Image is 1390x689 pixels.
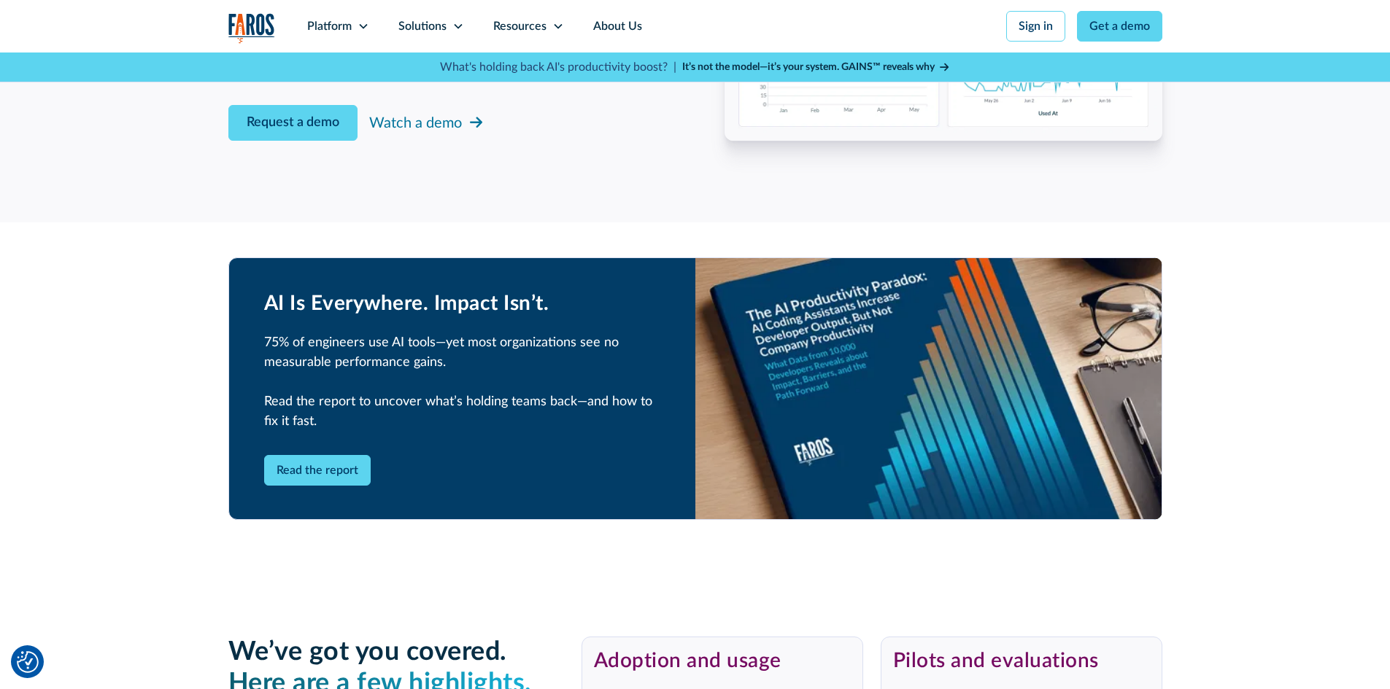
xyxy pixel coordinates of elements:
[594,649,851,674] h3: Adoption and usage
[493,17,547,35] div: Resources
[440,58,676,76] p: What's holding back AI's productivity boost? |
[17,651,39,673] button: Cookie Settings
[1077,11,1162,42] a: Get a demo
[307,17,352,35] div: Platform
[1006,11,1065,42] a: Sign in
[228,105,358,141] a: Request a demo
[369,112,462,134] div: Watch a demo
[228,13,275,43] a: home
[398,17,447,35] div: Solutions
[682,60,951,75] a: It’s not the model—it’s your system. GAINS™ reveals why
[264,292,660,316] h2: AI Is Everywhere. Impact Isn’t.
[228,13,275,43] img: Logo of the analytics and reporting company Faros.
[893,649,1150,674] h3: Pilots and evaluations
[682,62,935,72] strong: It’s not the model—it’s your system. GAINS™ reveals why
[369,109,485,137] a: Watch a demo
[264,455,371,486] a: Read the report
[17,651,39,673] img: Revisit consent button
[264,333,660,432] p: 75% of engineers use AI tools—yet most organizations see no measurable performance gains. Read th...
[695,258,1162,519] img: AI Productivity Paradox Report 2025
